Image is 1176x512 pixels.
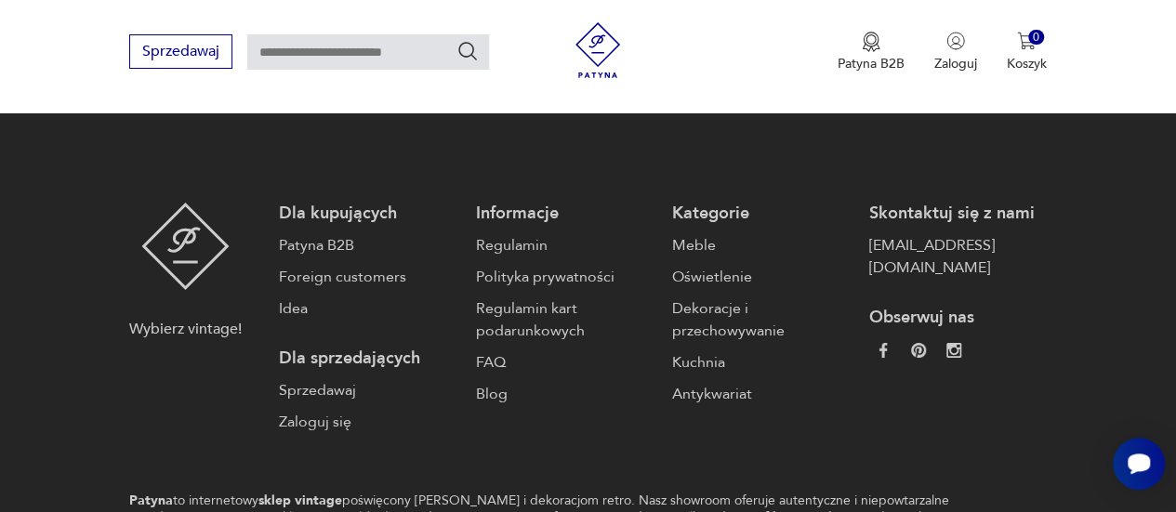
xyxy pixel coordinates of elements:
img: Ikonka użytkownika [946,32,965,50]
a: Sprzedawaj [129,46,232,59]
p: Wybierz vintage! [129,318,242,340]
p: Dla sprzedających [279,348,456,370]
button: 0Koszyk [1007,32,1047,72]
a: Ikona medaluPatyna B2B [838,32,905,72]
p: Patyna B2B [838,55,905,72]
img: Patyna - sklep z meblami i dekoracjami vintage [570,22,626,78]
p: Skontaktuj się z nami [868,203,1046,225]
a: Foreign customers [279,266,456,288]
p: Kategorie [672,203,850,225]
img: da9060093f698e4c3cedc1453eec5031.webp [876,343,891,358]
p: Koszyk [1007,55,1047,72]
a: [EMAIL_ADDRESS][DOMAIN_NAME] [868,234,1046,279]
a: Regulamin [476,234,654,256]
a: Regulamin kart podarunkowych [476,297,654,342]
div: 0 [1028,30,1044,46]
a: Antykwariat [672,383,850,405]
a: FAQ [476,351,654,374]
img: Ikona koszyka [1017,32,1036,50]
img: c2fd9cf7f39615d9d6839a72ae8e59e5.webp [946,343,961,358]
p: Dla kupujących [279,203,456,225]
a: Kuchnia [672,351,850,374]
a: Meble [672,234,850,256]
iframe: Smartsupp widget button [1113,438,1165,490]
button: Szukaj [456,40,479,62]
img: Patyna - sklep z meblami i dekoracjami vintage [141,203,230,290]
a: Sprzedawaj [279,379,456,401]
button: Sprzedawaj [129,34,232,69]
img: Ikona medalu [862,32,880,52]
a: Patyna B2B [279,234,456,256]
button: Zaloguj [934,32,977,72]
button: Patyna B2B [838,32,905,72]
p: Informacje [476,203,654,225]
p: Obserwuj nas [868,307,1046,329]
a: Dekoracje i przechowywanie [672,297,850,342]
p: Zaloguj [934,55,977,72]
a: Blog [476,383,654,405]
strong: sklep vintage [258,492,342,509]
a: Polityka prywatności [476,266,654,288]
a: Zaloguj się [279,411,456,433]
a: Idea [279,297,456,320]
strong: Patyna [129,492,173,509]
a: Oświetlenie [672,266,850,288]
img: 37d27d81a828e637adc9f9cb2e3d3a8a.webp [911,343,926,358]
